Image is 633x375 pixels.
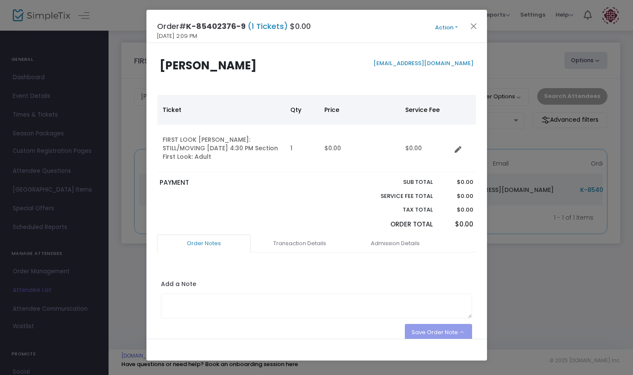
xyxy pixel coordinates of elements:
[319,125,400,172] td: $0.00
[157,32,197,40] span: [DATE] 2:09 PM
[361,206,433,214] p: Tax Total
[349,235,442,252] a: Admission Details
[253,235,347,252] a: Transaction Details
[361,192,433,200] p: Service Fee Total
[157,235,251,252] a: Order Notes
[186,21,246,31] span: K-85402376-9
[246,21,290,31] span: (1 Tickets)
[285,125,319,172] td: 1
[468,20,479,31] button: Close
[441,178,473,186] p: $0.00
[400,125,451,172] td: $0.00
[158,125,285,172] td: FIRST LOOK [PERSON_NAME]: STILL/MOVING [DATE] 4:30 PM Section First Look: Adult
[160,178,312,188] p: PAYMENT
[319,95,400,125] th: Price
[441,206,473,214] p: $0.00
[400,95,451,125] th: Service Fee
[158,95,476,172] div: Data table
[361,220,433,229] p: Order Total
[372,59,473,67] a: [EMAIL_ADDRESS][DOMAIN_NAME]
[158,95,285,125] th: Ticket
[285,95,319,125] th: Qty
[421,23,472,32] button: Action
[161,280,196,291] label: Add a Note
[361,178,433,186] p: Sub total
[160,58,257,73] b: [PERSON_NAME]
[441,192,473,200] p: $0.00
[441,220,473,229] p: $0.00
[157,20,311,32] h4: Order# $0.00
